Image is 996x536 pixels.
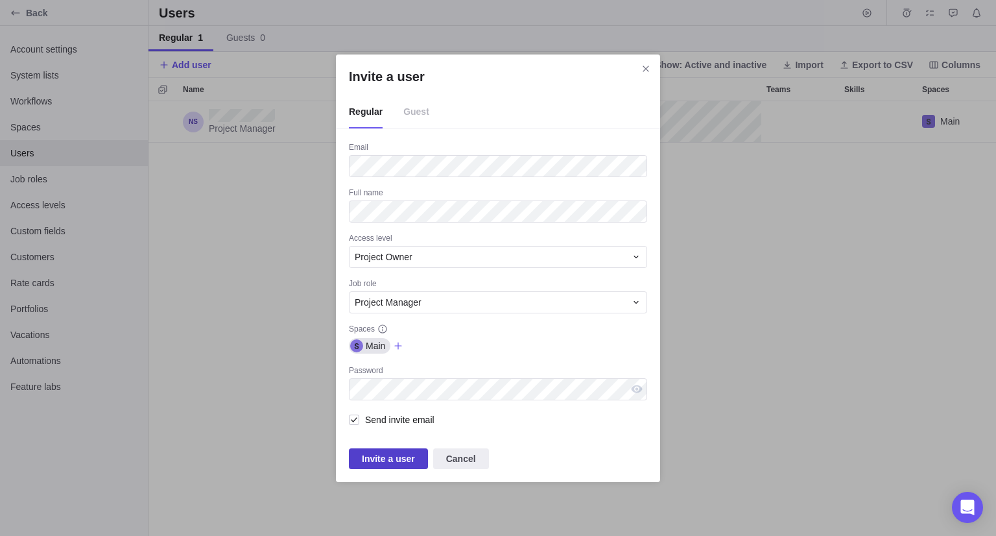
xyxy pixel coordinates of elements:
[349,365,647,378] div: Password
[446,451,476,467] span: Cancel
[349,324,647,337] div: Spaces
[349,233,647,246] div: Access level
[952,492,983,523] div: Open Intercom Messenger
[355,250,412,263] span: Project Owner
[336,55,660,482] div: Invite a user
[349,67,647,86] h2: Invite a user
[355,296,421,309] span: Project Manager
[349,448,428,469] span: Invite a user
[403,96,429,128] span: Guest
[362,451,415,467] span: Invite a user
[433,448,489,469] span: Cancel
[349,188,647,201] div: Full name
[359,411,434,429] span: Send invite email
[366,339,385,352] span: Main
[349,96,383,128] span: Regular
[637,60,655,78] span: Close
[349,278,647,291] div: Job role
[377,324,388,334] svg: info-description
[349,142,647,155] div: Email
